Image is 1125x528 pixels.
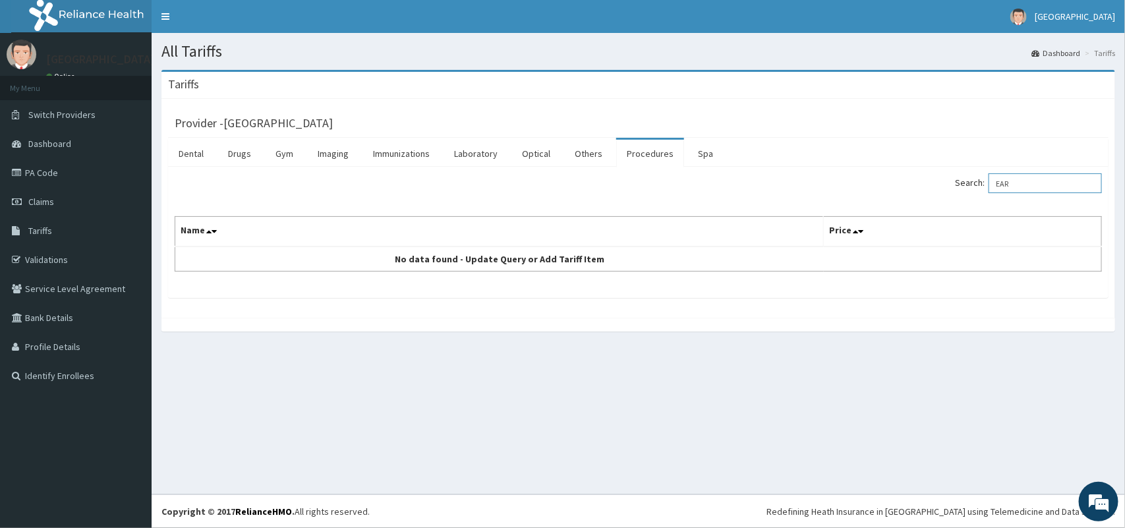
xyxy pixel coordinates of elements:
input: Search: [989,173,1102,193]
img: User Image [7,40,36,69]
footer: All rights reserved. [152,494,1125,528]
h3: Provider - [GEOGRAPHIC_DATA] [175,117,333,129]
a: Optical [511,140,561,167]
div: Redefining Heath Insurance in [GEOGRAPHIC_DATA] using Telemedicine and Data Science! [766,505,1115,518]
a: Imaging [307,140,359,167]
a: RelianceHMO [235,506,292,517]
td: No data found - Update Query or Add Tariff Item [175,247,824,272]
p: [GEOGRAPHIC_DATA] [46,53,155,65]
a: Spa [687,140,724,167]
a: Others [564,140,613,167]
a: Immunizations [362,140,440,167]
a: Online [46,72,78,81]
a: Dental [168,140,214,167]
li: Tariffs [1082,47,1115,59]
a: Procedures [616,140,684,167]
span: Tariffs [28,225,52,237]
h3: Tariffs [168,78,199,90]
label: Search: [955,173,1102,193]
a: Laboratory [444,140,508,167]
h1: All Tariffs [161,43,1115,60]
a: Dashboard [1031,47,1080,59]
th: Price [824,217,1102,247]
th: Name [175,217,824,247]
span: Dashboard [28,138,71,150]
a: Gym [265,140,304,167]
span: Switch Providers [28,109,96,121]
strong: Copyright © 2017 . [161,506,295,517]
img: User Image [1010,9,1027,25]
span: Claims [28,196,54,208]
a: Drugs [217,140,262,167]
span: [GEOGRAPHIC_DATA] [1035,11,1115,22]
